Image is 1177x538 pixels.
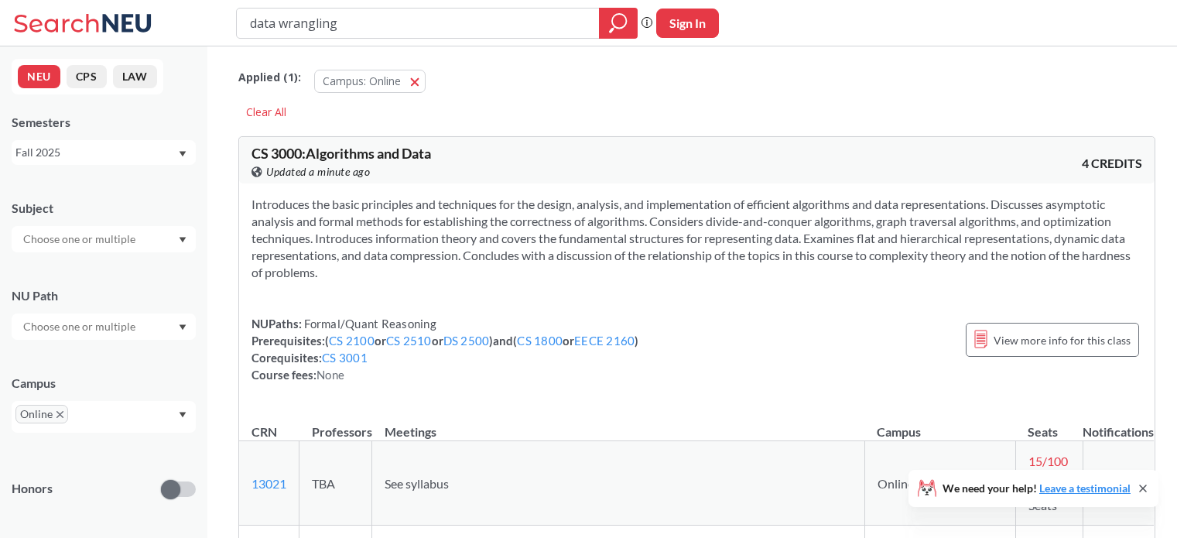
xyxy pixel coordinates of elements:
a: Leave a testimonial [1039,481,1131,495]
svg: X to remove pill [56,411,63,418]
svg: Dropdown arrow [179,151,186,157]
input: Choose one or multiple [15,317,145,336]
button: LAW [113,65,157,88]
span: View more info for this class [994,331,1131,350]
a: CS 1800 [517,334,563,348]
button: Sign In [656,9,719,38]
button: Campus: Online [314,70,426,93]
span: We need your help! [943,483,1131,494]
input: Choose one or multiple [15,230,145,248]
th: Campus [864,408,1015,441]
a: CS 2510 [386,334,432,348]
div: NUPaths: Prerequisites: ( or or ) and ( or ) Corequisites: Course fees: [251,315,638,383]
svg: Dropdown arrow [179,324,186,331]
div: OnlineX to remove pillDropdown arrow [12,401,196,433]
div: Fall 2025Dropdown arrow [12,140,196,165]
a: 13021 [251,476,286,491]
div: Fall 2025 [15,144,177,161]
div: Dropdown arrow [12,226,196,252]
span: Updated a minute ago [266,163,370,180]
a: DS 2500 [443,334,490,348]
th: Professors [299,408,372,441]
a: CS 3001 [322,351,368,365]
div: magnifying glass [599,8,638,39]
span: OnlineX to remove pill [15,405,68,423]
div: Dropdown arrow [12,314,196,340]
span: 4 CREDITS [1082,155,1142,172]
div: Semesters [12,114,196,131]
td: TBA [299,441,372,526]
span: 0/0 Waitlist Seats [1028,468,1070,512]
span: Formal/Quant Reasoning [302,317,436,331]
section: Introduces the basic principles and techniques for the design, analysis, and implementation of ef... [251,196,1142,281]
svg: magnifying glass [609,12,628,34]
th: Notifications [1083,408,1154,441]
svg: Dropdown arrow [179,237,186,243]
svg: Dropdown arrow [179,412,186,418]
span: See syllabus [385,476,449,491]
th: Meetings [372,408,865,441]
div: CRN [251,423,277,440]
span: 15 / 100 [1028,454,1068,468]
span: CS 3000 : Algorithms and Data [251,145,431,162]
button: NEU [18,65,60,88]
p: Honors [12,480,53,498]
input: Class, professor, course number, "phrase" [248,10,588,36]
div: NU Path [12,287,196,304]
div: Subject [12,200,196,217]
span: None [316,368,344,382]
div: Clear All [238,101,294,124]
span: Campus: Online [323,74,401,88]
button: CPS [67,65,107,88]
td: Online [864,441,1015,526]
span: Applied ( 1 ): [238,69,301,86]
a: CS 2100 [329,334,375,348]
th: Seats [1015,408,1083,441]
a: EECE 2160 [574,334,635,348]
div: Campus [12,375,196,392]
